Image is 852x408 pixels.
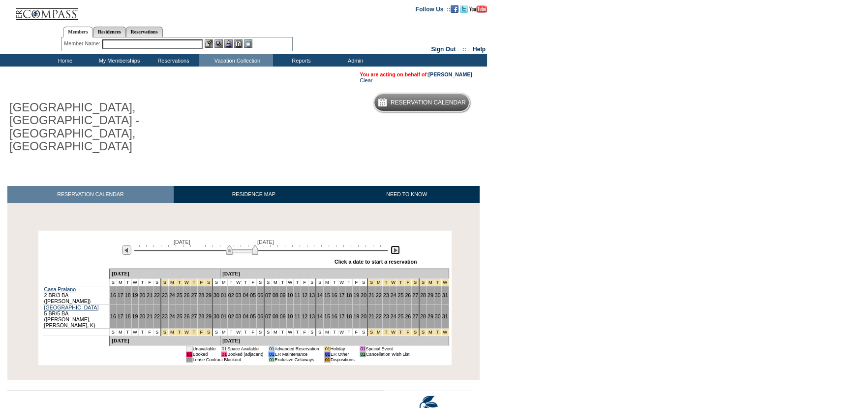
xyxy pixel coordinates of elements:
[221,351,227,357] td: 01
[168,278,176,286] td: Thanksgiving
[469,5,487,13] img: Subscribe to our YouTube Channel
[153,278,161,286] td: S
[243,313,248,319] a: 04
[169,292,175,298] a: 24
[139,292,145,298] a: 20
[442,313,448,319] a: 31
[110,292,116,298] a: 16
[186,351,192,357] td: 01
[147,292,152,298] a: 21
[404,278,412,286] td: Christmas
[316,328,323,336] td: S
[317,313,323,319] a: 14
[274,357,319,362] td: Exclusive Getaways
[346,292,352,298] a: 18
[391,100,466,106] h5: Reservation Calendar
[391,292,396,298] a: 24
[397,313,403,319] a: 25
[214,39,223,48] img: View
[365,346,409,351] td: Special Event
[213,278,220,286] td: S
[273,313,278,319] a: 08
[176,278,183,286] td: Thanksgiving
[220,278,227,286] td: M
[469,5,487,11] a: Subscribe to our YouTube Channel
[235,328,242,336] td: W
[124,328,131,336] td: T
[169,313,175,319] a: 24
[221,292,227,298] a: 01
[360,77,372,83] a: Clear
[361,313,366,319] a: 20
[332,292,337,298] a: 16
[473,46,486,53] a: Help
[345,328,353,336] td: T
[339,292,345,298] a: 17
[451,5,458,13] img: Become our fan on Facebook
[273,292,278,298] a: 08
[257,239,274,245] span: [DATE]
[206,292,212,298] a: 29
[162,292,168,298] a: 23
[324,351,330,357] td: 01
[146,328,153,336] td: F
[63,27,93,37] a: Members
[118,313,123,319] a: 17
[184,292,190,298] a: 26
[250,292,256,298] a: 05
[286,328,294,336] td: W
[327,54,381,67] td: Admin
[391,313,396,319] a: 24
[213,313,219,319] a: 30
[236,313,242,319] a: 03
[93,27,126,37] a: Residences
[360,351,365,357] td: 01
[294,278,301,286] td: T
[213,328,220,336] td: S
[126,27,163,37] a: Reservations
[221,346,227,351] td: 01
[220,269,449,278] td: [DATE]
[274,346,319,351] td: Advanced Reservation
[37,54,91,67] td: Home
[147,313,152,319] a: 21
[376,292,382,298] a: 22
[390,328,397,336] td: Christmas
[161,278,168,286] td: Thanksgiving
[353,292,359,298] a: 19
[353,328,360,336] td: F
[227,346,264,351] td: Space Available
[360,328,367,336] td: S
[191,292,197,298] a: 27
[331,351,355,357] td: ER Other
[405,292,411,298] a: 26
[235,278,242,286] td: W
[346,313,352,319] a: 18
[132,313,138,319] a: 19
[397,278,404,286] td: Christmas
[183,328,190,336] td: Thanksgiving
[161,328,168,336] td: Thanksgiving
[191,313,197,319] a: 27
[460,5,468,13] img: Follow us on Twitter
[302,313,307,319] a: 12
[375,328,382,336] td: Christmas
[44,305,99,310] a: [GEOGRAPHIC_DATA]
[420,313,426,319] a: 28
[249,328,257,336] td: F
[428,71,472,77] a: [PERSON_NAME]
[199,54,273,67] td: Vacation Collection
[331,357,355,362] td: Dispositions
[308,278,316,286] td: S
[339,313,345,319] a: 17
[360,278,367,286] td: S
[442,292,448,298] a: 31
[242,328,249,336] td: T
[416,5,451,13] td: Follow Us ::
[272,328,279,336] td: M
[383,292,389,298] a: 23
[192,357,263,362] td: Lease Contract Blackout
[353,313,359,319] a: 19
[323,278,331,286] td: M
[236,292,242,298] a: 03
